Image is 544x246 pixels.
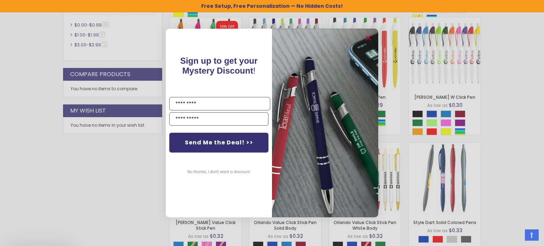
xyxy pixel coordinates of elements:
iframe: Google Customer Reviews [486,227,544,246]
button: No thanks, I don't want a discount. [184,163,254,181]
span: ! [180,56,258,75]
button: Close dialog [363,32,374,44]
span: Sign up to get your Mystery Discount [180,56,258,75]
button: Send Me the Deal! >> [169,133,268,153]
img: pop-up-image [272,29,378,217]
